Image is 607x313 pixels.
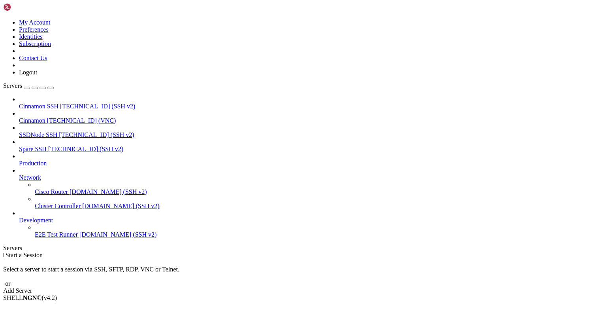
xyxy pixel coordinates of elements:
li: E2E Test Runner [DOMAIN_NAME] (SSH v2) [35,224,604,238]
li: Cinnamon SSH [TECHNICAL_ID] (SSH v2) [19,96,604,110]
span: Start a Session [6,252,43,258]
div: Add Server [3,287,604,294]
b: NGN [23,294,37,301]
span: Servers [3,82,22,89]
span: Spare SSH [19,146,47,152]
span: [DOMAIN_NAME] (SSH v2) [79,231,157,238]
span: Cinnamon [19,117,45,124]
span: Cisco Router [35,188,68,195]
span: E2E Test Runner [35,231,78,238]
span: Network [19,174,41,181]
a: My Account [19,19,51,26]
li: Cinnamon [TECHNICAL_ID] (VNC) [19,110,604,124]
span: SSDNode SSH [19,131,57,138]
a: Development [19,217,604,224]
div: Servers [3,245,604,252]
span: [TECHNICAL_ID] (VNC) [47,117,116,124]
li: Production [19,153,604,167]
span: [DOMAIN_NAME] (SSH v2) [70,188,147,195]
a: Production [19,160,604,167]
span: Cluster Controller [35,203,81,209]
span: [DOMAIN_NAME] (SSH v2) [82,203,160,209]
a: Identities [19,33,43,40]
a: Servers [3,82,54,89]
a: Subscription [19,40,51,47]
li: Network [19,167,604,210]
a: Logout [19,69,37,76]
a: Preferences [19,26,49,33]
span: Development [19,217,53,224]
a: Cinnamon [TECHNICAL_ID] (VNC) [19,117,604,124]
span: [TECHNICAL_ID] (SSH v2) [48,146,123,152]
a: SSDNode SSH [TECHNICAL_ID] (SSH v2) [19,131,604,138]
span:  [3,252,6,258]
img: Shellngn [3,3,49,11]
span: SHELL © [3,294,57,301]
li: Development [19,210,604,238]
a: Cluster Controller [DOMAIN_NAME] (SSH v2) [35,203,604,210]
a: Network [19,174,604,181]
span: Production [19,160,47,167]
a: Contact Us [19,55,47,61]
a: Spare SSH [TECHNICAL_ID] (SSH v2) [19,146,604,153]
a: E2E Test Runner [DOMAIN_NAME] (SSH v2) [35,231,604,238]
span: [TECHNICAL_ID] (SSH v2) [60,103,135,110]
li: Spare SSH [TECHNICAL_ID] (SSH v2) [19,138,604,153]
li: Cisco Router [DOMAIN_NAME] (SSH v2) [35,181,604,195]
div: Select a server to start a session via SSH, SFTP, RDP, VNC or Telnet. -or- [3,259,604,287]
span: [TECHNICAL_ID] (SSH v2) [59,131,134,138]
a: Cinnamon SSH [TECHNICAL_ID] (SSH v2) [19,103,604,110]
span: Cinnamon SSH [19,103,58,110]
li: Cluster Controller [DOMAIN_NAME] (SSH v2) [35,195,604,210]
span: 4.2.0 [42,294,57,301]
li: SSDNode SSH [TECHNICAL_ID] (SSH v2) [19,124,604,138]
a: Cisco Router [DOMAIN_NAME] (SSH v2) [35,188,604,195]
